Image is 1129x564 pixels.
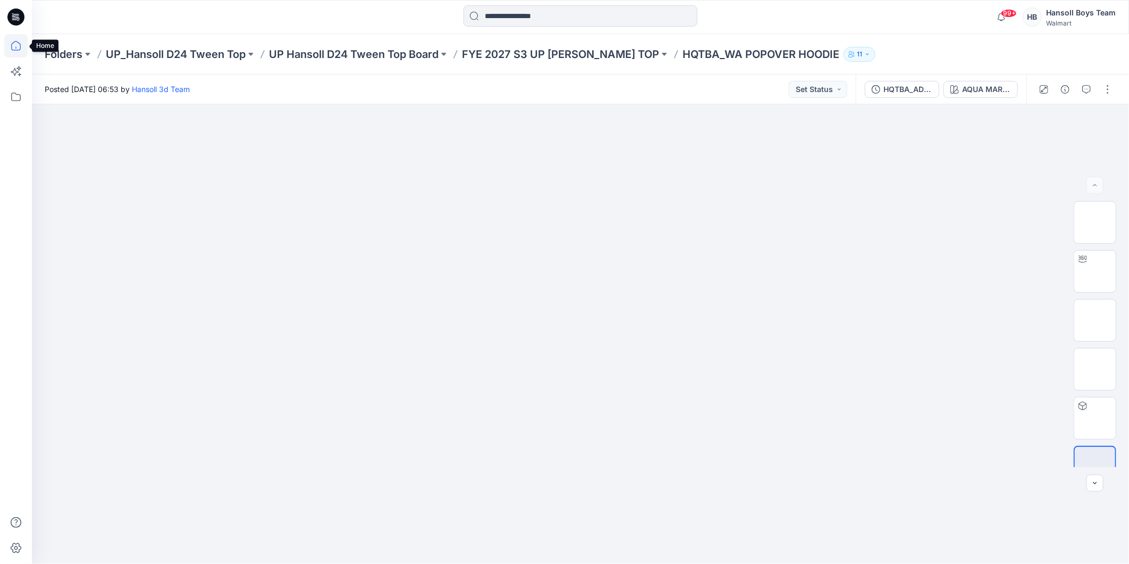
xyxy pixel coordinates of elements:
[683,47,839,62] p: HQTBA_WA POPOVER HOODIE
[1046,6,1116,19] div: Hansoll Boys Team
[1023,7,1042,27] div: HB
[1001,9,1017,18] span: 99+
[962,84,1011,95] div: AQUA MARINE
[883,84,932,95] div: HQTBA_ADM FC_WA POPOVER HOODIE
[943,81,1018,98] button: AQUA MARINE
[45,47,82,62] a: Folders
[462,47,659,62] a: FYE 2027 S3 UP [PERSON_NAME] TOP
[865,81,939,98] button: HQTBA_ADM FC_WA POPOVER HOODIE
[844,47,875,62] button: 11
[45,84,190,95] span: Posted [DATE] 06:53 by
[269,47,439,62] a: UP Hansoll D24 Tween Top Board
[1057,81,1074,98] button: Details
[106,47,246,62] a: UP_Hansoll D24 Tween Top
[132,85,190,94] a: Hansoll 3d Team
[1046,19,1116,27] div: Walmart
[857,48,862,60] p: 11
